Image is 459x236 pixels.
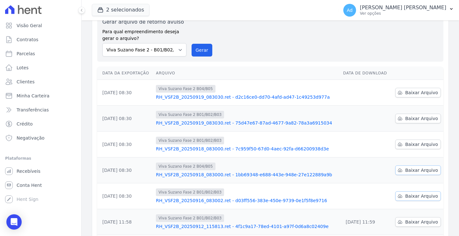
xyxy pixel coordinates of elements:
[405,141,438,148] span: Baixar Arquivo
[395,88,441,97] a: Baixar Arquivo
[3,179,79,192] a: Conta Hent
[156,171,338,178] a: RH_VSF2B_20250918_083000.ret - 1bb69348-e688-443e-948e-27e122889a9b
[97,157,153,183] td: [DATE] 08:30
[97,183,153,209] td: [DATE] 08:30
[405,219,438,225] span: Baixar Arquivo
[338,1,459,19] button: Ad [PERSON_NAME] [PERSON_NAME] Ver opções
[3,33,79,46] a: Contratos
[156,111,224,118] span: Viva Suzano Fase 2 B01/B02/B03
[92,4,149,16] button: 2 selecionados
[360,4,446,11] p: [PERSON_NAME] [PERSON_NAME]
[360,11,446,16] p: Ver opções
[156,120,338,126] a: RH_VSF2B_20250919_083030.ret - 75d47e67-87ad-4677-9a82-78a3a6915034
[17,36,38,43] span: Contratos
[341,67,391,80] th: Data de Download
[97,209,153,235] td: [DATE] 11:58
[17,182,42,188] span: Conta Hent
[97,80,153,106] td: [DATE] 08:30
[153,67,340,80] th: Arquivo
[17,93,49,99] span: Minha Carteira
[156,85,215,93] span: Viva Suzano Fase 2 B04/B05
[17,168,40,174] span: Recebíveis
[156,214,224,222] span: Viva Suzano Fase 2 B01/B02/B03
[3,75,79,88] a: Clientes
[17,22,42,29] span: Visão Geral
[156,146,338,152] a: RH_VSF2B_20250918_083000.ret - 7c959f50-67d0-4aec-92fa-d66200938d3e
[3,118,79,130] a: Crédito
[395,140,441,149] a: Baixar Arquivo
[97,106,153,132] td: [DATE] 08:30
[395,217,441,227] a: Baixar Arquivo
[341,209,391,235] td: [DATE] 11:59
[3,89,79,102] a: Minha Carteira
[156,94,338,100] a: RH_VSF2B_20250919_083030.ret - d2c16ce0-dd70-4afd-ad47-1c49253d977a
[3,103,79,116] a: Transferências
[395,114,441,123] a: Baixar Arquivo
[3,165,79,178] a: Recebíveis
[102,18,186,26] label: Gerar arquivo de retorno avulso
[17,50,35,57] span: Parcelas
[3,61,79,74] a: Lotes
[3,19,79,32] a: Visão Geral
[17,107,49,113] span: Transferências
[156,188,224,196] span: Viva Suzano Fase 2 B01/B02/B03
[6,214,22,230] div: Open Intercom Messenger
[156,163,215,170] span: Viva Suzano Fase 2 B04/B05
[347,8,353,12] span: Ad
[395,165,441,175] a: Baixar Arquivo
[17,65,29,71] span: Lotes
[97,132,153,157] td: [DATE] 08:30
[405,193,438,199] span: Baixar Arquivo
[17,79,34,85] span: Clientes
[192,44,213,57] button: Gerar
[156,137,224,144] span: Viva Suzano Fase 2 B01/B02/B03
[5,155,76,162] div: Plataformas
[17,121,33,127] span: Crédito
[97,67,153,80] th: Data da Exportação
[395,191,441,201] a: Baixar Arquivo
[405,167,438,173] span: Baixar Arquivo
[156,197,338,204] a: RH_VSF2B_20250916_083002.ret - d03ff556-383e-450e-9739-0e1f5f8e9716
[3,47,79,60] a: Parcelas
[156,223,338,230] a: RH_VSF2B_20250912_115813.ret - 4f1c9a17-78ed-4101-a97f-0d6a8c02409e
[102,26,186,42] label: Para qual empreendimento deseja gerar o arquivo?
[17,135,45,141] span: Negativação
[405,89,438,96] span: Baixar Arquivo
[405,115,438,122] span: Baixar Arquivo
[3,132,79,144] a: Negativação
